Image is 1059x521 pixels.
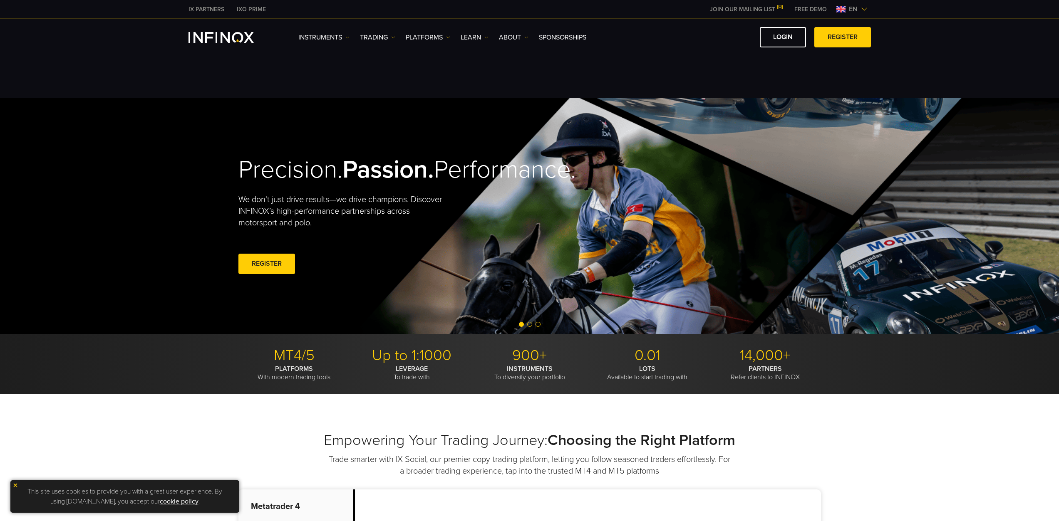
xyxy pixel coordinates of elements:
a: REGISTER [814,27,871,47]
span: Go to slide 2 [527,322,532,327]
p: 900+ [474,346,585,365]
span: en [846,4,861,14]
p: Available to start trading with [592,365,703,381]
strong: Choosing the Right Platform [548,431,735,449]
p: MT4/5 [238,346,350,365]
strong: LEVERAGE [396,365,428,373]
h2: Empowering Your Trading Journey: [238,431,821,449]
span: Go to slide 3 [536,322,541,327]
a: INFINOX MENU [788,5,833,14]
strong: PLATFORMS [275,365,313,373]
p: To diversify your portfolio [474,365,585,381]
strong: INSTRUMENTS [507,365,553,373]
p: We don't just drive results—we drive champions. Discover INFINOX’s high-performance partnerships ... [238,194,448,229]
a: INFINOX [231,5,272,14]
a: Learn [461,32,489,42]
h2: Precision. Performance. [238,155,501,185]
p: This site uses cookies to provide you with a great user experience. By using [DOMAIN_NAME], you a... [15,484,235,509]
a: JOIN OUR MAILING LIST [704,6,788,13]
p: Trade smarter with IX Social, our premier copy-trading platform, letting you follow seasoned trad... [328,454,732,477]
a: LOGIN [760,27,806,47]
strong: LOTS [639,365,655,373]
p: Up to 1:1000 [356,346,468,365]
a: INFINOX [182,5,231,14]
p: To trade with [356,365,468,381]
p: Refer clients to INFINOX [709,365,821,381]
a: Instruments [298,32,350,42]
a: TRADING [360,32,395,42]
p: 0.01 [592,346,703,365]
strong: PARTNERS [749,365,782,373]
a: INFINOX Logo [188,32,273,43]
a: cookie policy [160,497,198,506]
p: With modern trading tools [238,365,350,381]
a: PLATFORMS [406,32,450,42]
a: SPONSORSHIPS [539,32,586,42]
p: 14,000+ [709,346,821,365]
strong: Passion. [342,155,434,185]
a: REGISTER [238,254,295,274]
span: Go to slide 1 [519,322,524,327]
a: ABOUT [499,32,528,42]
img: yellow close icon [12,482,18,488]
